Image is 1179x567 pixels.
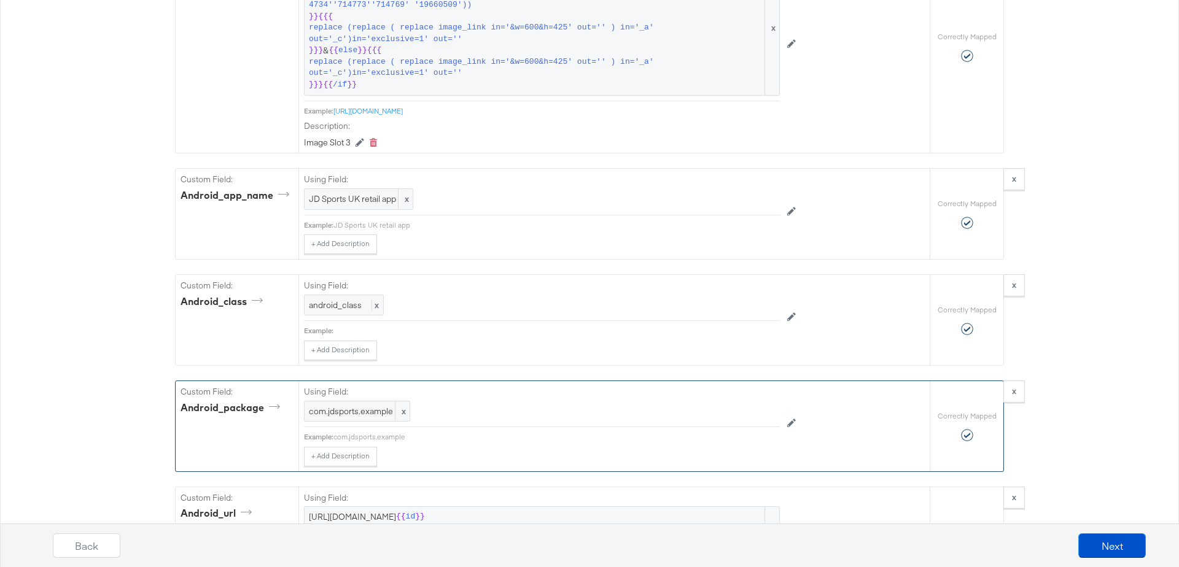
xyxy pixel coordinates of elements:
[1003,487,1025,509] button: x
[304,341,377,360] button: + Add Description
[938,305,997,315] label: Correctly Mapped
[304,120,780,132] label: Description:
[329,45,338,56] span: {{
[1003,380,1025,403] button: x
[304,106,333,116] div: Example:
[367,45,381,56] span: {{{
[181,174,294,185] label: Custom Field:
[304,234,377,254] button: + Add Description
[309,406,405,417] span: com.jdsports.example
[181,280,294,291] label: Custom Field:
[333,432,780,442] div: com.jdsports.example
[304,280,780,291] label: Using Field:
[1012,173,1016,184] strong: x
[1012,385,1016,396] strong: x
[319,11,333,23] span: {{{
[304,492,780,504] label: Using Field:
[181,506,256,520] div: android_url
[181,386,294,398] label: Custom Field:
[309,511,775,546] span: [URL][DOMAIN_NAME] &utm_campaign=paid_SA - Android Deeplink - (PS)&utm_content=SA - Android Deepl...
[309,79,323,91] span: }}}
[53,533,120,558] button: Back
[765,507,779,550] span: x
[309,22,763,45] span: replace (replace ( replace image_link in='&w=600&h=425' out='' ) in='_a' out='_c')in='exclusive=1...
[415,511,425,523] span: }}
[1003,168,1025,190] button: x
[338,45,357,56] span: else
[309,45,323,56] span: }}}
[333,79,347,91] span: /if
[1078,533,1146,558] button: Next
[304,174,780,185] label: Using Field:
[372,299,379,310] span: x
[181,492,294,504] label: Custom Field:
[304,386,780,398] label: Using Field:
[938,32,997,42] label: Correctly Mapped
[333,106,403,115] a: [URL][DOMAIN_NAME]
[1003,274,1025,296] button: x
[181,401,284,415] div: android_package
[309,299,362,310] span: android_class
[396,511,406,523] span: {{
[304,447,377,466] button: + Add Description
[406,511,416,523] span: id
[181,295,267,309] div: android_class
[1012,492,1016,503] strong: x
[304,137,351,148] div: Image Slot 3
[1012,279,1016,290] strong: x
[398,189,413,209] span: x
[347,79,357,91] span: }}
[304,432,333,442] div: Example:
[333,220,780,230] div: JD Sports UK retail app
[304,220,333,230] div: Example:
[309,193,408,205] span: JD Sports UK retail app
[938,411,997,421] label: Correctly Mapped
[304,326,333,336] div: Example:
[181,188,294,202] div: android_app_name
[938,199,997,209] label: Correctly Mapped
[323,79,333,91] span: {{
[357,45,367,56] span: }}
[309,56,763,79] span: replace (replace ( replace image_link in='&w=600&h=425' out='' ) in='_a' out='_c')in='exclusive=1...
[395,401,410,422] span: x
[309,11,319,23] span: }}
